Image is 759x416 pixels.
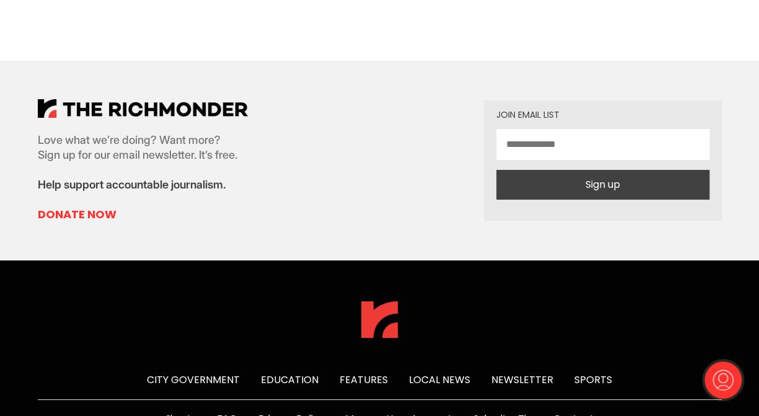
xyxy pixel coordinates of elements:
a: City Government [147,373,240,387]
div: Join email list [496,110,709,119]
a: Donate Now [38,207,248,222]
img: The Richmonder Logo [38,99,248,118]
button: Sign up [496,170,709,200]
a: Sports [574,373,612,387]
a: Features [340,373,388,387]
a: Newsletter [491,373,553,387]
img: The Richmonder [361,301,398,338]
p: Help support accountable journalism. [38,177,248,192]
iframe: portal-trigger [694,355,759,416]
a: Education [261,373,318,387]
p: Love what we’re doing? Want more? Sign up for our email newsletter. It’s free. [38,133,248,162]
a: Local News [409,373,470,387]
